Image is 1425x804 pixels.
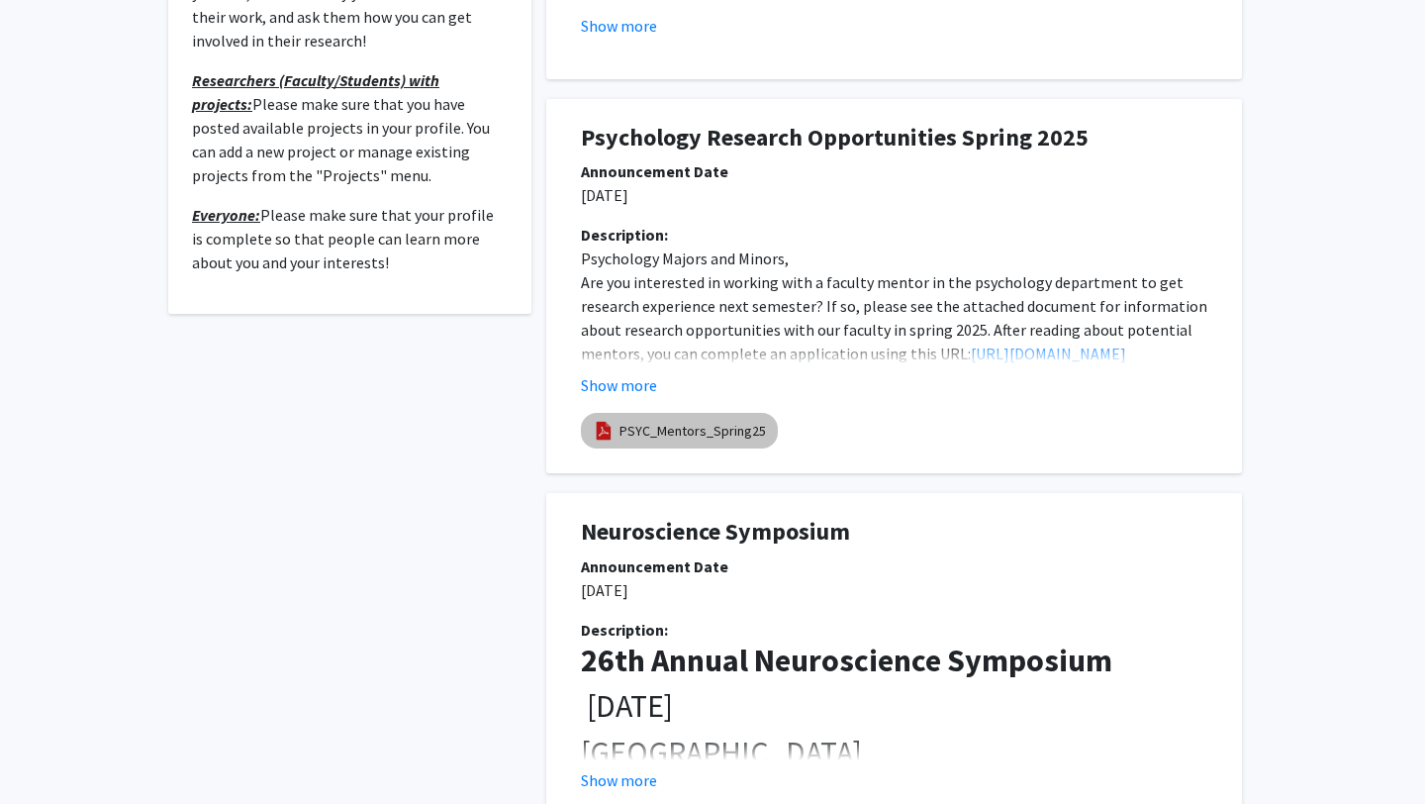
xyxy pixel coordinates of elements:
h1: Neuroscience Symposium [581,518,1207,547]
button: Show more [581,373,657,397]
span: Psychology Majors and Minors, [581,249,789,268]
a: [URL][DOMAIN_NAME] [971,344,1126,363]
strong: 26th Annual Neuroscience Symposium [581,641,1112,680]
u: Everyone: [192,205,260,225]
u: Researchers (Faculty/Students) with projects: [192,70,439,114]
h2: [GEOGRAPHIC_DATA] [581,734,1207,771]
p: [DATE] [581,183,1207,207]
button: Show more [581,14,657,38]
h2: [DATE] [581,687,1207,725]
p: Please make sure that you have posted available projects in your profile. You can add a new proje... [192,68,508,187]
div: Announcement Date [581,554,1207,578]
h1: Psychology Research Opportunities Spring 2025 [581,124,1207,152]
div: Announcement Date [581,159,1207,183]
div: Description: [581,223,1207,247]
span: Are you interested in working with a faculty mentor in the psychology department to get research ... [581,272,1210,363]
p: Please make sure that your profile is complete so that people can learn more about you and your i... [192,203,508,274]
iframe: Chat [15,715,84,789]
div: Description: [581,618,1207,642]
button: Show more [581,768,657,792]
a: PSYC_Mentors_Spring25 [619,421,766,442]
img: pdf_icon.png [593,420,615,442]
p: [DATE] [581,578,1207,602]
